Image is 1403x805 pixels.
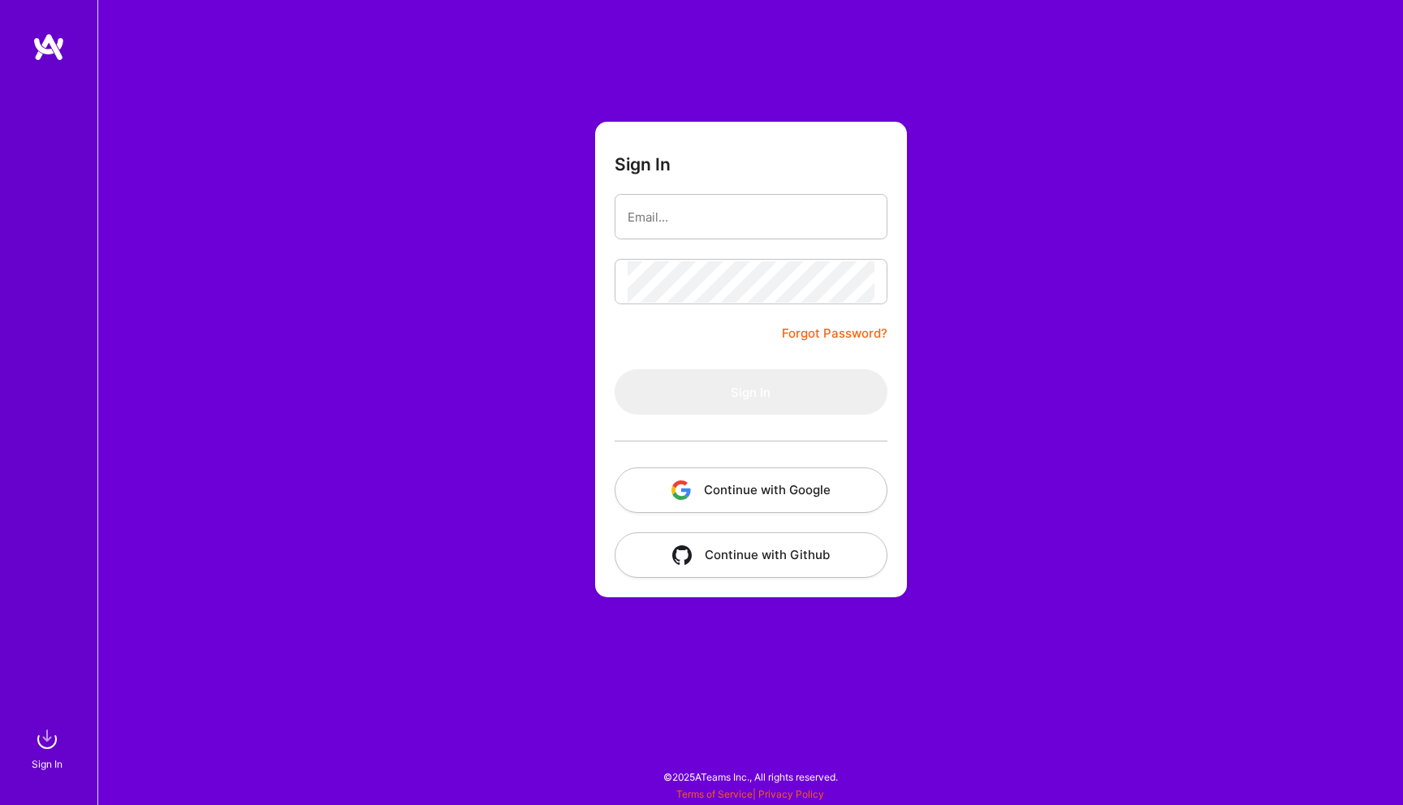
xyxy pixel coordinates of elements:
[97,756,1403,797] div: © 2025 ATeams Inc., All rights reserved.
[615,532,887,578] button: Continue with Github
[758,788,824,800] a: Privacy Policy
[32,32,65,62] img: logo
[671,480,691,500] img: icon
[34,723,63,773] a: sign inSign In
[676,788,753,800] a: Terms of Service
[782,324,887,343] a: Forgot Password?
[672,545,692,565] img: icon
[628,196,874,238] input: Email...
[32,755,63,773] div: Sign In
[676,788,824,800] span: |
[31,723,63,755] img: sign in
[615,467,887,513] button: Continue with Google
[615,154,671,174] h3: Sign In
[615,369,887,415] button: Sign In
